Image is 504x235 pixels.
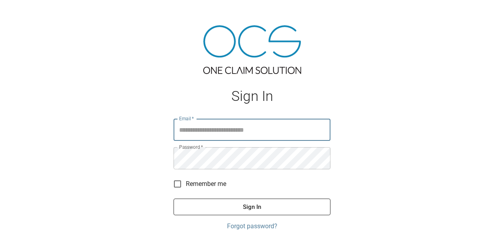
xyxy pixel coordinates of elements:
label: Email [179,115,194,122]
button: Sign In [174,199,330,215]
a: Forgot password? [174,222,330,231]
img: ocs-logo-white-transparent.png [10,5,41,21]
img: ocs-logo-tra.png [203,25,301,74]
span: Remember me [186,179,226,189]
h1: Sign In [174,88,330,104]
label: Password [179,144,203,150]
